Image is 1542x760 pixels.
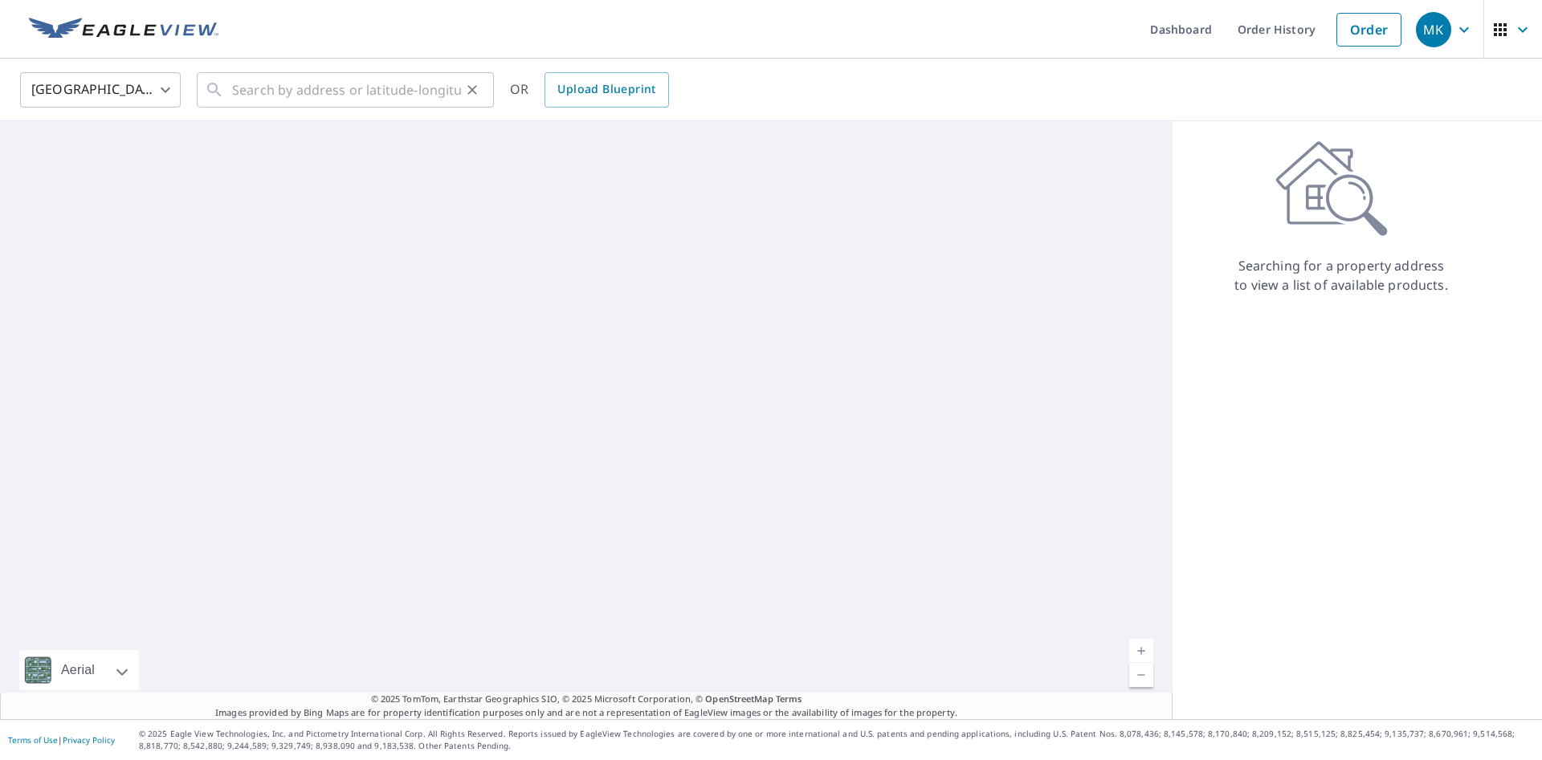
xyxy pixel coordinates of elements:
a: OpenStreetMap [705,693,773,705]
span: Upload Blueprint [557,79,655,100]
a: Current Level 5, Zoom In [1129,639,1153,663]
div: Aerial [56,650,100,690]
p: | [8,735,115,745]
p: © 2025 Eagle View Technologies, Inc. and Pictometry International Corp. All Rights Reserved. Repo... [139,728,1534,752]
a: Upload Blueprint [545,72,668,108]
div: Aerial [19,650,139,690]
p: Searching for a property address to view a list of available products. [1234,256,1449,295]
button: Clear [461,79,483,101]
div: MK [1416,12,1451,47]
div: [GEOGRAPHIC_DATA] [20,67,181,112]
a: Terms of Use [8,734,58,746]
a: Order [1336,13,1401,47]
input: Search by address or latitude-longitude [232,67,461,112]
span: © 2025 TomTom, Earthstar Geographics SIO, © 2025 Microsoft Corporation, © [371,693,802,706]
div: OR [510,72,669,108]
a: Current Level 5, Zoom Out [1129,663,1153,687]
a: Privacy Policy [63,734,115,746]
img: EV Logo [29,18,218,42]
a: Terms [776,693,802,705]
